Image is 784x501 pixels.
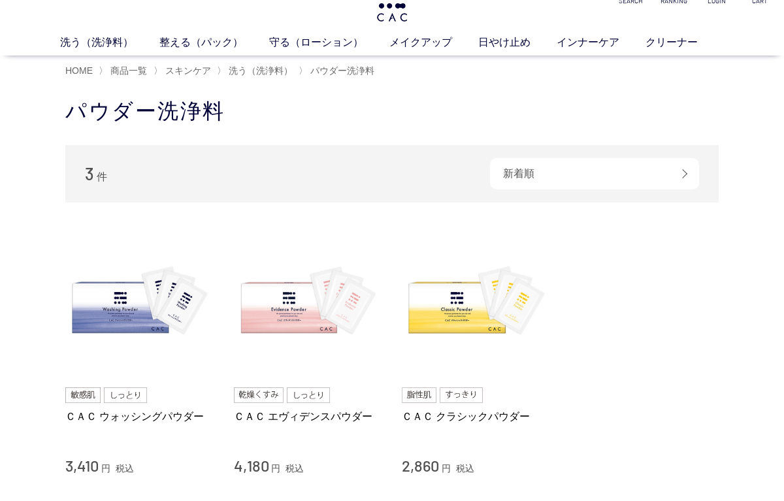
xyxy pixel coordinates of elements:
span: 洗う（洗浄料） [229,65,293,76]
span: 円 [271,463,280,474]
a: HOME [65,65,93,76]
span: 4,180 [234,456,269,475]
span: 円 [442,463,451,474]
a: 洗う（洗浄料） [226,65,293,76]
span: 税込 [286,463,304,474]
a: インナーケア [557,35,645,50]
img: 乾燥くすみ [234,387,284,403]
a: クリーナー [645,35,724,50]
span: 3 [85,163,94,184]
img: ＣＡＣ クラシックパウダー [402,229,551,378]
li: 〉 [217,65,296,77]
span: 2,860 [402,456,439,475]
li: 〉 [154,65,214,77]
a: 商品一覧 [108,65,147,76]
a: 日やけ止め [478,35,557,50]
a: 整える（パック） [159,35,269,50]
span: 円 [101,463,110,474]
span: 商品一覧 [110,65,147,76]
img: ＣＡＣ ウォッシングパウダー [65,229,214,378]
li: 〉 [99,65,150,77]
img: すっきり [440,387,483,403]
span: 税込 [456,463,474,474]
span: スキンケア [165,65,211,76]
a: ＣＡＣ エヴィデンスパウダー [234,410,383,423]
li: 〉 [299,65,378,77]
a: ＣＡＣ ウォッシングパウダー [65,410,214,423]
img: 脂性肌 [402,387,436,403]
img: しっとり [104,387,147,403]
img: しっとり [287,387,330,403]
a: パウダー洗浄料 [308,65,374,76]
span: 税込 [116,463,134,474]
span: パウダー洗浄料 [310,65,374,76]
div: 新着順 [490,158,699,189]
a: スキンケア [163,65,211,76]
span: 件 [97,171,107,182]
img: ＣＡＣ エヴィデンスパウダー [234,229,383,378]
span: 3,410 [65,456,99,475]
h1: パウダー洗浄料 [65,97,719,125]
a: 洗う（洗浄料） [60,35,159,50]
img: 敏感肌 [65,387,101,403]
a: メイクアップ [389,35,478,50]
a: 守る（ローション） [269,35,389,50]
a: ＣＡＣ クラシックパウダー [402,410,551,423]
